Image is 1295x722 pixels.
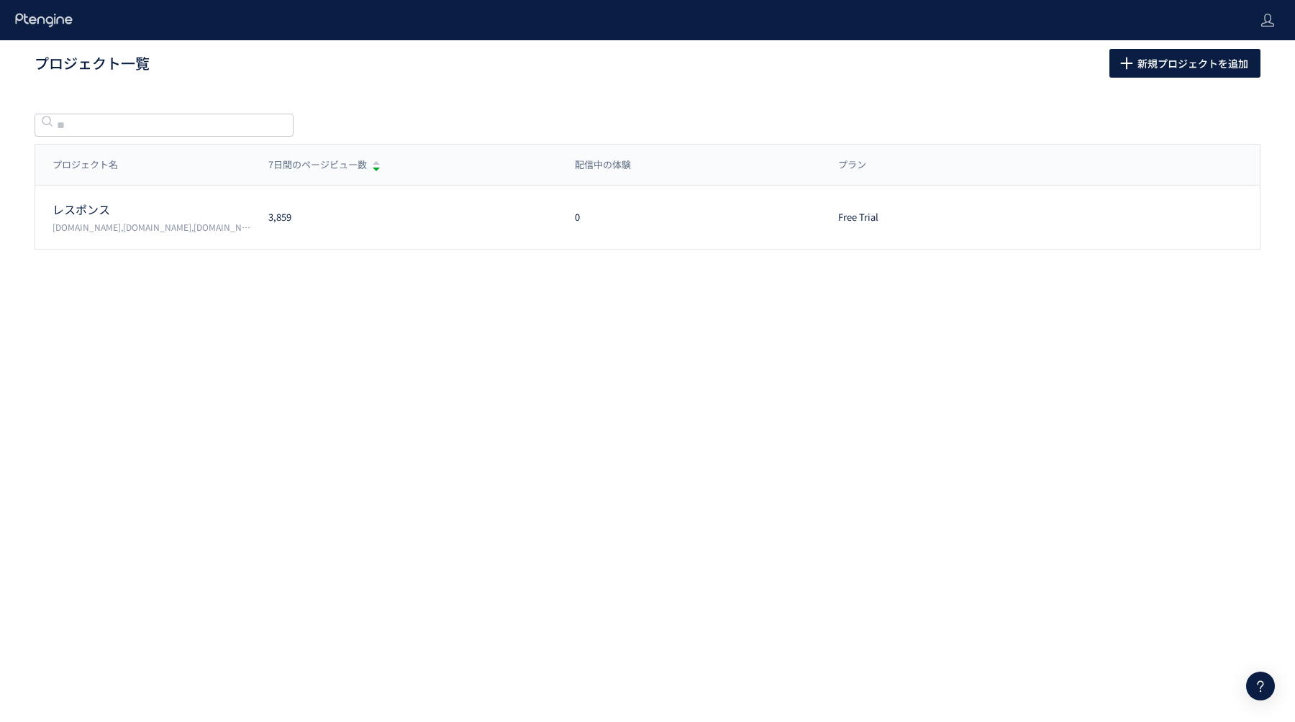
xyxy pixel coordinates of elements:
[53,201,251,218] p: レスポンス
[821,211,1044,224] div: Free Trial
[575,158,631,172] span: 配信中の体験
[558,211,822,224] div: 0
[1137,49,1248,78] span: 新規プロジェクトを追加
[251,211,558,224] div: 3,859
[838,158,866,172] span: プラン
[35,53,1078,74] h1: プロジェクト一覧
[53,221,251,233] p: theresponse.jp,payment.dpub.jp,directbook.jp
[268,158,367,172] span: 7日間のページビュー数
[53,158,118,172] span: プロジェクト名
[1109,49,1260,78] button: 新規プロジェクトを追加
